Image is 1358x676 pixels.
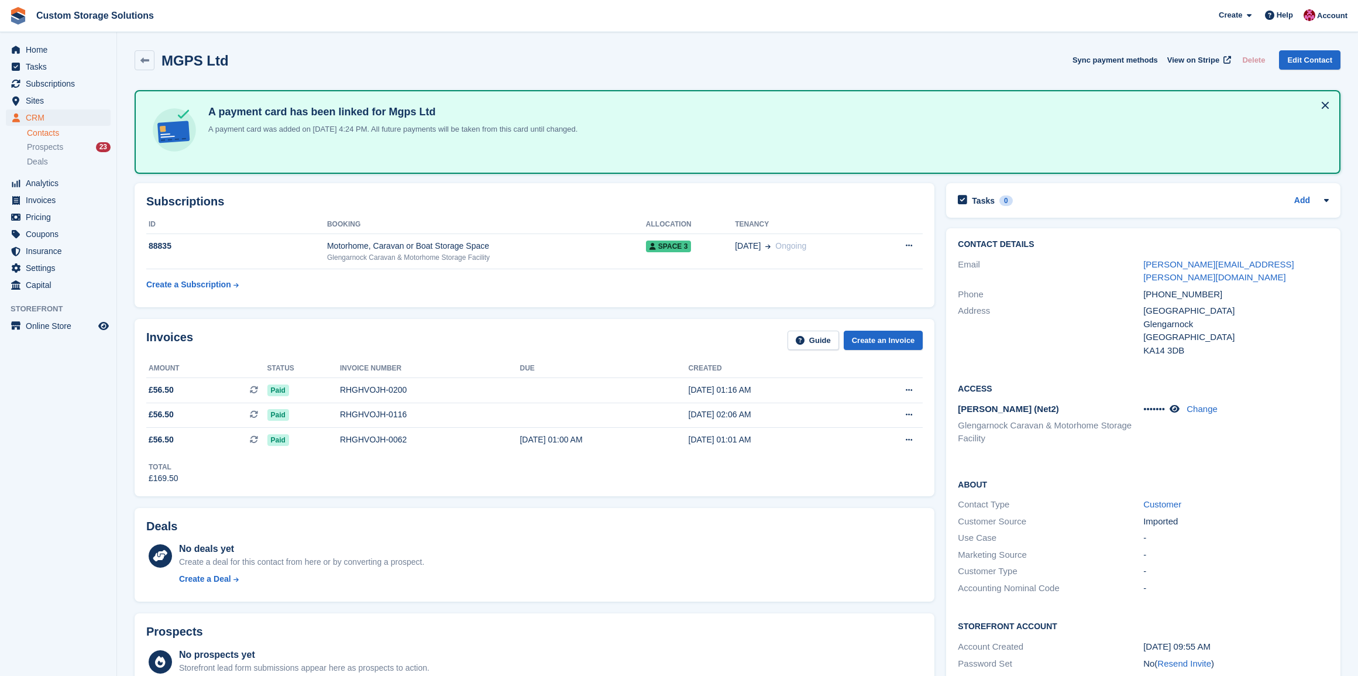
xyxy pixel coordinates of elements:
div: KA14 3DB [1143,344,1329,358]
h2: Tasks [972,195,995,206]
th: Status [267,359,340,378]
h2: Access [958,382,1329,394]
div: RHGHVOJH-0116 [340,409,520,421]
a: Customer [1143,499,1181,509]
a: menu [6,76,111,92]
a: Edit Contact [1279,50,1340,70]
li: Glengarnock Caravan & Motorhome Storage Facility [958,419,1143,445]
th: Booking [327,215,646,234]
a: menu [6,318,111,334]
div: Marketing Source [958,548,1143,562]
h2: Storefront Account [958,620,1329,632]
div: Create a Deal [179,573,231,585]
div: £169.50 [149,472,178,485]
div: [DATE] 01:16 AM [689,384,857,396]
a: menu [6,243,111,259]
span: Paid [267,434,289,446]
a: Guide [788,331,839,350]
span: Analytics [26,175,96,191]
a: Preview store [97,319,111,333]
span: [PERSON_NAME] (Net2) [958,404,1059,414]
span: View on Stripe [1167,54,1219,66]
span: Pricing [26,209,96,225]
h2: MGPS Ltd [161,53,229,68]
span: Tasks [26,59,96,75]
h2: Deals [146,520,177,533]
h2: Prospects [146,625,203,639]
div: Account Created [958,640,1143,654]
div: Accounting Nominal Code [958,582,1143,595]
div: Create a Subscription [146,279,231,291]
span: Settings [26,260,96,276]
img: Jack Alexander [1304,9,1315,21]
div: Storefront lead form submissions appear here as prospects to action. [179,662,429,674]
a: menu [6,42,111,58]
a: menu [6,260,111,276]
h2: Subscriptions [146,195,923,208]
a: menu [6,92,111,109]
button: Delete [1237,50,1270,70]
div: Imported [1143,515,1329,529]
div: [DATE] 09:55 AM [1143,640,1329,654]
div: Use Case [958,531,1143,545]
span: ••••••• [1143,404,1165,414]
a: menu [6,109,111,126]
span: £56.50 [149,434,174,446]
div: 88835 [146,240,327,252]
h2: Invoices [146,331,193,350]
span: Home [26,42,96,58]
div: Phone [958,288,1143,301]
div: - [1143,548,1329,562]
th: Invoice number [340,359,520,378]
div: No prospects yet [179,648,429,662]
div: - [1143,582,1329,595]
h2: About [958,478,1329,490]
span: Insurance [26,243,96,259]
div: Customer Source [958,515,1143,529]
p: A payment card was added on [DATE] 4:24 PM. All future payments will be taken from this card unti... [204,123,577,135]
div: - [1143,531,1329,545]
div: [DATE] 01:01 AM [689,434,857,446]
span: Storefront [11,303,116,315]
th: Due [520,359,688,378]
div: Password Set [958,657,1143,671]
span: Paid [267,385,289,396]
th: Created [689,359,857,378]
div: Total [149,462,178,472]
a: Deals [27,156,111,168]
a: Create a Subscription [146,274,239,296]
a: View on Stripe [1163,50,1233,70]
a: menu [6,192,111,208]
div: 23 [96,142,111,152]
th: Allocation [646,215,735,234]
span: Space 3 [646,241,691,252]
span: Sites [26,92,96,109]
div: Glengarnock Caravan & Motorhome Storage Facility [327,252,646,263]
a: Prospects 23 [27,141,111,153]
div: RHGHVOJH-0200 [340,384,520,396]
span: Online Store [26,318,96,334]
div: Customer Type [958,565,1143,578]
span: CRM [26,109,96,126]
span: Capital [26,277,96,293]
div: Create a deal for this contact from here or by converting a prospect. [179,556,424,568]
th: ID [146,215,327,234]
a: Custom Storage Solutions [32,6,159,25]
div: [GEOGRAPHIC_DATA] [1143,331,1329,344]
a: menu [6,277,111,293]
div: [DATE] 02:06 AM [689,409,857,421]
span: Create [1219,9,1242,21]
span: £56.50 [149,409,174,421]
div: 0 [999,195,1013,206]
a: Resend Invite [1157,658,1211,668]
span: Account [1317,10,1347,22]
div: No deals yet [179,542,424,556]
a: menu [6,209,111,225]
span: Prospects [27,142,63,153]
span: Paid [267,409,289,421]
a: Create a Deal [179,573,424,585]
h4: A payment card has been linked for Mgps Ltd [204,105,577,119]
div: Motorhome, Caravan or Boat Storage Space [327,240,646,252]
th: Amount [146,359,267,378]
th: Tenancy [735,215,875,234]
